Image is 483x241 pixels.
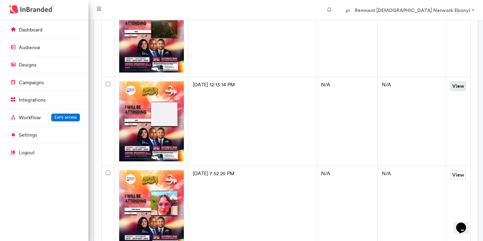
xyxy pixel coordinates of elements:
p: settings [19,132,37,139]
a: integrations [3,93,86,107]
td: [DATE] 12:13:14 PM [188,77,317,166]
img: profile dp [343,6,353,16]
strong: Remnant [DEMOGRAPHIC_DATA] Network Ebonyi [355,7,470,13]
p: logout [19,149,35,156]
a: designs [3,58,86,71]
img: InBranded Logo [7,4,55,15]
a: settings [3,128,86,142]
a: Remnant [DEMOGRAPHIC_DATA] Network Ebonyi [337,3,480,17]
a: campaigns [3,76,86,89]
p: dashboard [19,27,42,34]
img: d45ad449-af3b-4449-a3fe-870c1147a90c.png [119,81,184,161]
a: View [450,170,466,180]
span: Early access [54,115,77,120]
p: designs [19,62,36,69]
a: View [450,81,466,91]
p: audience [19,44,40,51]
p: integrations [19,97,46,104]
td: N/A [378,77,446,166]
a: dashboard [3,23,86,36]
p: Workflow [19,114,41,121]
a: audience [3,41,86,54]
a: WorkflowEarly access [3,111,86,124]
p: campaigns [19,79,44,86]
td: N/A [317,77,378,166]
iframe: chat widget [453,213,476,234]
